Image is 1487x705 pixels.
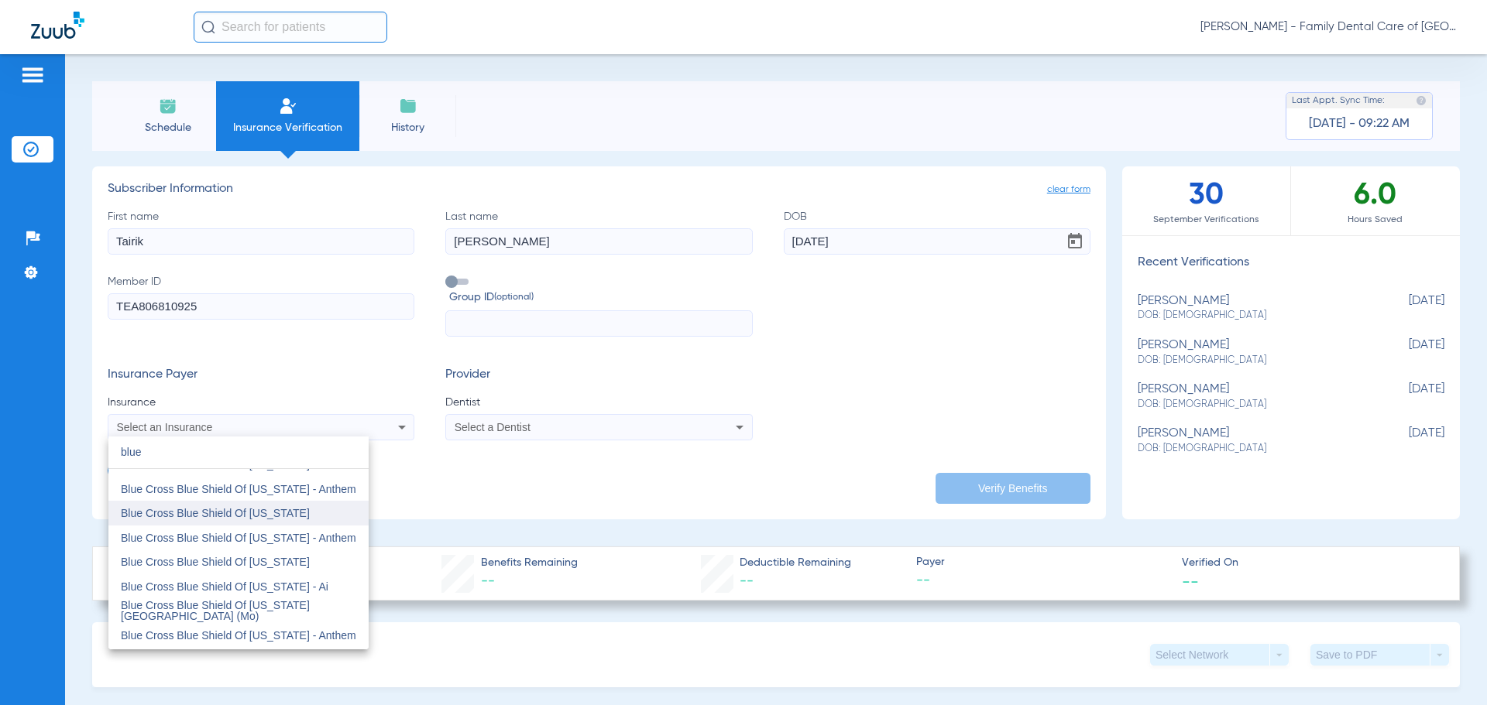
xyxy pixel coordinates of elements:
span: Blue Cross Blue Shield Of [US_STATE][GEOGRAPHIC_DATA] (Mo) [121,599,310,622]
span: Blue Cross Blue Shield Of [US_STATE] Advantage Plus Network [121,648,310,671]
input: dropdown search [108,436,369,468]
span: Blue Cross Blue Shield Of [US_STATE] - Anthem [121,483,356,495]
span: Blue Cross Blue Shield Of [US_STATE] [121,507,310,519]
span: Blue Cross Blue Shield Of [US_STATE] [121,556,310,568]
span: Blue Cross Blue Shield Of [US_STATE] - Anthem [121,532,356,544]
span: Blue Cross Blue Shield Of [US_STATE] - Ai [121,580,328,593]
span: Blue Cross Blue Shield Of [US_STATE] - Anthem [121,629,356,642]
